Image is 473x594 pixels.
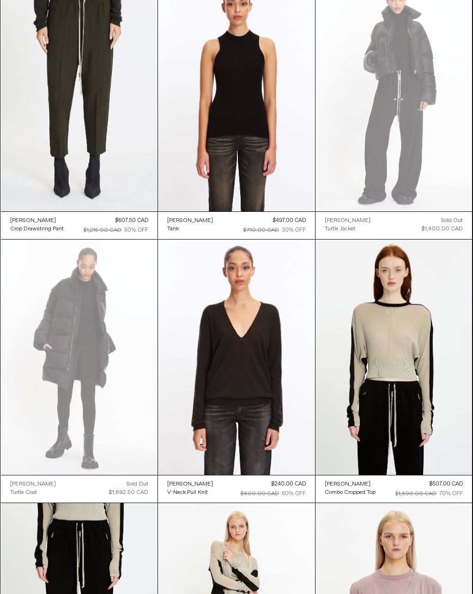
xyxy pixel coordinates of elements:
[439,490,463,498] div: 70% OFF
[241,490,279,498] div: $600.00 CAD
[325,217,370,225] div: [PERSON_NAME]
[441,216,463,225] div: Sold out
[10,225,64,233] a: Crop Drawstring Pant
[127,480,148,488] div: Sold out
[273,216,306,225] div: $497.00 CAD
[10,216,64,225] a: [PERSON_NAME]
[325,489,376,497] div: Combo Cropped Top
[84,226,121,234] div: $1,215.00 CAD
[325,225,370,233] a: Turtle Jacket
[10,217,56,225] div: [PERSON_NAME]
[422,225,463,233] div: $1,400.00 CAD
[167,225,179,233] div: Tank
[10,489,37,497] div: Turtle Coat
[325,216,370,225] a: [PERSON_NAME]
[158,240,315,475] img: Rick Owens V-Neck Pull Knit
[282,226,306,234] div: 30% OFF
[109,488,148,497] div: $1,692.50 CAD
[167,488,213,497] a: V-Neck Pull Knit
[325,480,370,488] div: [PERSON_NAME]
[167,216,213,225] a: [PERSON_NAME]
[167,225,213,233] a: Tank
[167,217,213,225] div: [PERSON_NAME]
[1,240,158,474] img: Rick Owens Turtle Coat
[395,490,437,498] div: $1,690.00 CAD
[124,226,148,234] div: 50% OFF
[282,490,306,498] div: 60% OFF
[325,480,376,488] a: [PERSON_NAME]
[325,488,376,497] a: Combo Cropped Top
[271,480,306,488] div: $240.00 CAD
[167,489,208,497] div: V-Neck Pull Knit
[10,480,56,488] div: [PERSON_NAME]
[243,226,279,234] div: $710.00 CAD
[325,225,355,233] div: Turtle Jacket
[167,480,213,488] div: [PERSON_NAME]
[315,240,473,474] img: Rick Owens Combo Cropped Top
[10,488,56,497] a: Turtle Coat
[10,480,56,488] a: [PERSON_NAME]
[115,216,148,225] div: $607.50 CAD
[429,480,463,488] div: $507.00 CAD
[167,480,213,488] a: [PERSON_NAME]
